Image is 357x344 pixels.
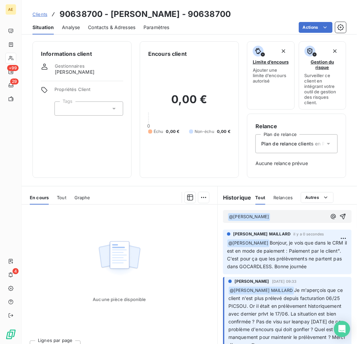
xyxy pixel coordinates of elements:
[272,279,297,283] span: [DATE] 09:33
[305,73,341,105] span: Surveiller ce client en intégrant votre outil de gestion des risques client.
[57,195,66,200] span: Tout
[13,268,19,274] span: 4
[93,297,146,302] span: Aucune pièce disponible
[253,67,289,84] span: Ajouter une limite d’encours autorisé
[74,195,90,200] span: Graphe
[154,129,163,135] span: Échu
[98,237,141,279] img: Empty state
[247,41,295,110] button: Limite d’encoursAjouter une limite d’encours autorisé
[299,41,347,110] button: Gestion du risqueSurveiller ce client en intégrant votre outil de gestion des risques client.
[60,106,66,112] input: Ajouter une valeur
[195,129,214,135] span: Non-échu
[255,160,338,167] span: Aucune relance prévue
[148,93,230,113] h2: 0,00 €
[41,50,123,58] h6: Informations client
[293,232,324,236] span: il y a 0 secondes
[148,50,187,58] h6: Encours client
[55,63,85,69] span: Gestionnaires
[305,59,341,70] span: Gestion du risque
[299,22,333,33] button: Actions
[54,87,123,96] span: Propriétés Client
[255,195,266,200] span: Tout
[227,239,269,247] span: @ [PERSON_NAME]
[233,231,291,237] span: [PERSON_NAME] MAILLARD
[30,195,49,200] span: En cours
[253,59,289,65] span: Limite d’encours
[273,195,293,200] span: Relances
[32,24,54,31] span: Situation
[88,24,135,31] span: Contacts & Adresses
[7,65,19,71] span: +99
[55,69,94,75] span: [PERSON_NAME]
[261,140,338,147] span: Plan de relance clients en Picsou
[227,240,349,269] span: Bonjour, je vois que dans le CRM il est en mode de paiement : Paiement par le client". C'est pour...
[301,192,334,203] button: Autres
[5,4,16,15] div: AE
[62,24,80,31] span: Analyse
[147,123,150,129] span: 0
[166,129,180,135] span: 0,00 €
[228,213,270,221] span: @ [PERSON_NAME]
[32,11,47,18] a: Clients
[218,193,251,202] h6: Historique
[143,24,170,31] span: Paramètres
[5,329,16,340] img: Logo LeanPay
[60,8,231,20] h3: 90638700 - [PERSON_NAME] - 90638700
[334,321,350,337] div: Open Intercom Messenger
[10,78,19,85] span: 29
[229,287,294,295] span: @ [PERSON_NAME] MAILLARD
[235,278,269,284] span: [PERSON_NAME]
[32,12,47,17] span: Clients
[255,122,338,130] h6: Relance
[217,129,230,135] span: 0,00 €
